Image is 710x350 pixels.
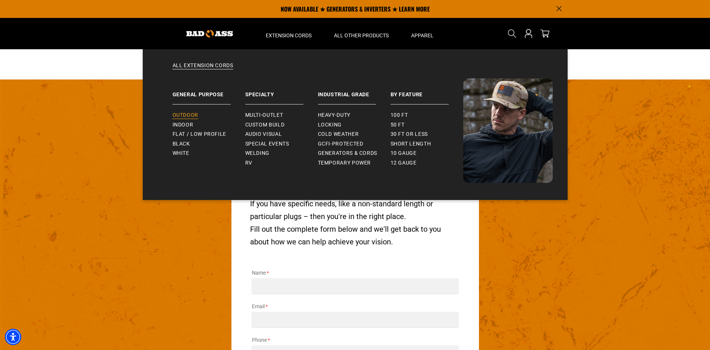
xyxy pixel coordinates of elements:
a: Black [173,139,245,149]
span: White [173,150,189,157]
a: Welding [245,149,318,158]
a: 100 ft [391,110,463,120]
span: Email [252,303,265,309]
a: By Feature [391,78,463,104]
a: Specialty [245,78,318,104]
a: 50 ft [391,120,463,130]
span: 100 ft [391,112,408,119]
a: Heavy-Duty [318,110,391,120]
a: Locking [318,120,391,130]
span: Phone [252,337,267,343]
span: Welding [245,150,269,157]
a: Multi-Outlet [245,110,318,120]
span: GCFI-Protected [318,141,363,147]
span: RV [245,160,252,166]
span: Indoor [173,122,193,128]
summary: Apparel [400,18,445,49]
span: Outdoor [173,112,198,119]
a: Flat / Low Profile [173,129,245,139]
summary: Extension Cords [255,18,323,49]
span: Temporary Power [318,160,371,166]
span: Black [173,141,190,147]
a: Industrial Grade [318,78,391,104]
span: Extension Cords [266,32,312,39]
span: Short Length [391,141,431,147]
a: 30 ft or less [391,129,463,139]
span: Generators & Cords [318,150,378,157]
span: All Other Products [334,32,389,39]
span: Multi-Outlet [245,112,283,119]
div: Accessibility Menu [5,329,21,345]
summary: All Other Products [323,18,400,49]
a: Cold Weather [318,129,391,139]
a: Open this option [523,18,534,49]
span: Heavy-Duty [318,112,350,119]
span: 12 gauge [391,160,417,166]
span: 30 ft or less [391,131,428,138]
span: Custom Build [245,122,285,128]
a: 12 gauge [391,158,463,168]
span: Name [252,270,266,276]
a: Short Length [391,139,463,149]
img: Bad Ass Extension Cords [463,78,553,183]
span: Audio Visual [245,131,282,138]
a: 10 gauge [391,149,463,158]
a: All Extension Cords [158,62,553,78]
a: General Purpose [173,78,245,104]
span: Special Events [245,141,289,147]
p: Fill out the complete form below and we'll get back to you about how we can help achieve your vis... [250,223,460,248]
span: 50 ft [391,122,405,128]
a: Custom Build [245,120,318,130]
img: Bad Ass Extension Cords [186,30,233,38]
span: Apparel [411,32,433,39]
a: Indoor [173,120,245,130]
span: Cold Weather [318,131,359,138]
a: Generators & Cords [318,149,391,158]
a: Audio Visual [245,129,318,139]
a: Special Events [245,139,318,149]
span: Flat / Low Profile [173,131,227,138]
a: GCFI-Protected [318,139,391,149]
a: RV [245,158,318,168]
a: Outdoor [173,110,245,120]
summary: Search [506,28,518,40]
a: White [173,149,245,158]
span: 10 gauge [391,150,417,157]
p: If you have specific needs, like a non-standard length or particular plugs – then you're in the r... [250,197,460,223]
span: Locking [318,122,342,128]
a: cart [539,29,551,38]
a: Temporary Power [318,158,391,168]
